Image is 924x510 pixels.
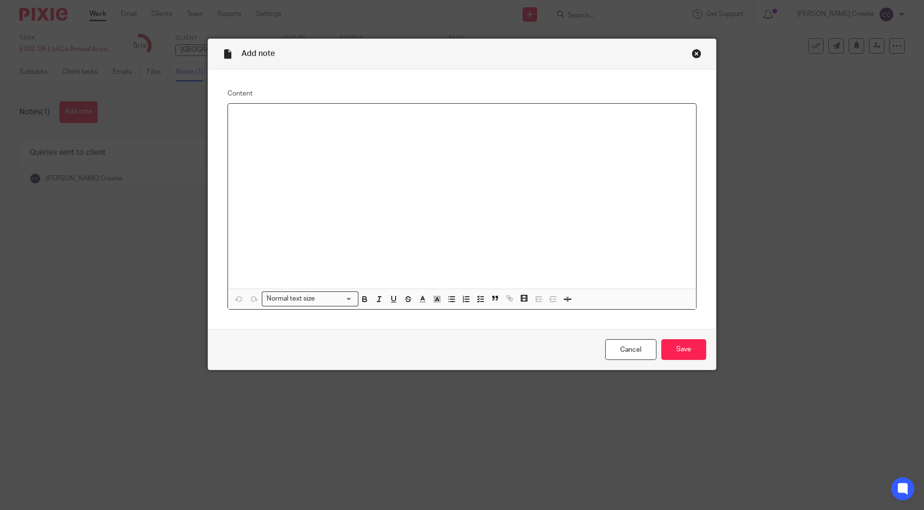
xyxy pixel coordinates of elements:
span: Add note [242,50,275,57]
span: Normal text size [264,294,317,304]
label: Content [227,89,696,98]
a: Cancel [605,339,656,360]
input: Save [661,339,706,360]
div: Close this dialog window [692,49,701,58]
input: Search for option [318,294,353,304]
div: Search for option [262,291,358,306]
